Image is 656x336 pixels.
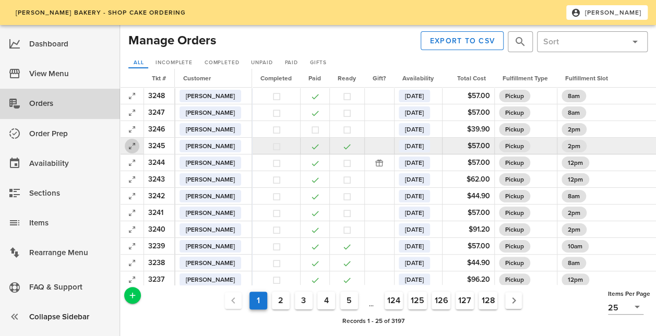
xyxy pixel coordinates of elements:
[29,244,112,261] div: Rearrange Menu
[15,9,186,16] span: [PERSON_NAME] Bakery - Shop Cake Ordering
[143,289,604,312] nav: Pagination Navigation
[405,240,424,253] span: [DATE]
[144,205,175,221] td: 3241
[252,69,300,88] th: Completed
[442,271,494,288] td: $96.20
[442,221,494,238] td: $91.20
[29,125,112,142] div: Order Prep
[442,171,494,188] td: $62.00
[456,292,474,309] button: Goto Page 127
[29,65,112,82] div: View Menu
[295,292,313,309] button: Goto Page 3
[568,140,580,152] span: 2pm
[249,292,267,309] button: Current Page, Page 1
[568,223,580,236] span: 2pm
[29,214,112,232] div: Items
[329,69,364,88] th: Ready
[125,122,139,137] button: Expand Record
[338,75,356,82] span: Ready
[364,69,394,88] th: Gift?
[608,290,650,297] span: Items Per Page
[566,5,648,20] button: [PERSON_NAME]
[144,221,175,238] td: 3240
[125,256,139,270] button: Expand Record
[125,222,139,237] button: Expand Record
[125,105,139,120] button: Expand Record
[405,157,424,169] span: [DATE]
[568,157,583,169] span: 12pm
[442,154,494,171] td: $57.00
[133,59,144,66] span: All
[186,190,235,202] span: [PERSON_NAME]
[175,69,252,88] th: Customer
[144,188,175,205] td: 3242
[479,292,497,309] button: Goto Page 128
[272,292,290,309] button: Goto Page 2
[280,58,303,68] a: Paid
[508,31,533,52] div: Hit Enter to search
[505,157,524,169] span: Pickup
[568,240,582,253] span: 10am
[144,255,175,271] td: 3238
[128,31,216,50] h2: Manage Orders
[144,69,175,88] th: Tkt #
[125,172,139,187] button: Expand Record
[421,31,504,50] button: Export to CSV
[152,75,166,82] span: Tkt #
[505,106,524,119] span: Pickup
[144,121,175,138] td: 3246
[405,106,424,119] span: [DATE]
[442,255,494,271] td: $44.90
[385,292,403,309] button: Goto Page 124
[568,123,580,136] span: 2pm
[543,33,625,50] input: Sort
[505,140,524,152] span: Pickup
[186,257,235,269] span: [PERSON_NAME]
[442,121,494,138] td: $39.90
[405,190,424,202] span: [DATE]
[505,207,524,219] span: Pickup
[405,223,424,236] span: [DATE]
[186,273,235,286] span: [PERSON_NAME]
[505,123,524,136] span: Pickup
[505,257,524,269] span: Pickup
[503,75,548,82] span: Fulfillment Type
[505,190,524,202] span: Pickup
[186,173,235,186] span: [PERSON_NAME]
[505,273,524,286] span: Pickup
[505,292,522,309] button: Next page
[568,106,580,119] span: 8am
[29,185,112,202] div: Sections
[260,75,292,82] span: Completed
[125,272,139,287] button: Expand Record
[442,138,494,154] td: $57.00
[408,292,427,309] button: Goto Page 125
[317,292,335,309] button: Goto Page 4
[125,189,139,203] button: Expand Record
[568,207,580,219] span: 2pm
[186,157,235,169] span: [PERSON_NAME]
[568,90,580,102] span: 8am
[186,223,235,236] span: [PERSON_NAME]
[144,104,175,121] td: 3247
[183,75,211,82] span: Customer
[565,75,608,82] span: Fulfillment Slot
[29,279,112,296] div: FAQ & Support
[155,59,193,66] span: Incomplete
[144,271,175,288] td: 3237
[568,273,583,286] span: 12pm
[405,273,424,286] span: [DATE]
[340,292,358,309] button: Goto Page 5
[430,37,495,45] span: Export to CSV
[457,75,486,82] span: Total Cost
[125,89,139,103] button: Expand Record
[568,257,580,269] span: 8am
[514,35,527,48] button: prepend icon
[186,106,235,119] span: [PERSON_NAME]
[405,90,424,102] span: [DATE]
[405,140,424,152] span: [DATE]
[394,69,442,88] th: Availability
[144,88,175,104] td: 3248
[568,190,580,202] span: 8am
[144,171,175,188] td: 3243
